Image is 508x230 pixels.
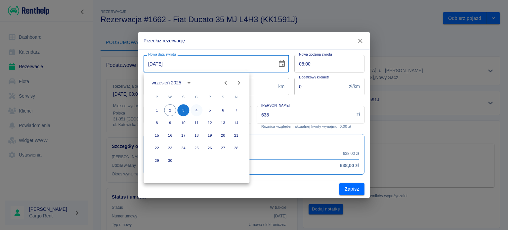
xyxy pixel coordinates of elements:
button: 24 [177,142,189,154]
button: 18 [190,129,202,141]
button: 3 [177,104,189,116]
button: 7 [230,104,242,116]
span: wtorek [164,90,176,104]
button: 22 [151,142,163,154]
span: niedziela [230,90,242,104]
p: 638,00 zł [343,151,359,157]
button: 19 [204,129,216,141]
button: 9 [164,117,176,129]
label: Nowa data zwrotu [148,52,176,57]
input: hh:mm [294,55,360,72]
label: Dodatkowy kilometr [299,75,329,80]
button: 28 [230,142,242,154]
label: [PERSON_NAME] [261,103,290,108]
span: środa [177,90,189,104]
button: 11 [190,117,202,129]
span: piątek [204,90,216,104]
button: 25 [190,142,202,154]
button: 13 [217,117,229,129]
span: poniedziałek [151,90,163,104]
button: 20 [217,129,229,141]
button: Choose date, selected date is 3 wrz 2025 [275,57,288,70]
button: 23 [164,142,176,154]
label: Nowa godzina zwrotu [299,52,332,57]
h6: 638,00 zł [340,162,359,169]
button: 4 [190,104,202,116]
button: 30 [164,155,176,166]
p: km [278,83,284,90]
button: 21 [230,129,242,141]
p: Różnica względem aktualnej kwoty wynajmu: 0,00 zł [261,124,360,129]
button: Next month [232,76,245,89]
button: 16 [164,129,176,141]
button: 27 [217,142,229,154]
p: zł [357,111,360,118]
span: czwartek [190,90,202,104]
button: 1 [151,104,163,116]
button: 2 [164,104,176,116]
p: zł/km [349,83,360,90]
button: 12 [204,117,216,129]
button: calendar view is open, switch to year view [183,77,194,88]
button: 15 [151,129,163,141]
button: 6 [217,104,229,116]
button: 14 [230,117,242,129]
div: wrzesień 2025 [151,79,181,86]
input: DD-MM-YYYY [144,55,273,72]
h6: Podsumowanie [149,140,359,147]
button: 17 [177,129,189,141]
button: 8 [151,117,163,129]
h2: Przedłuż rezerwację [138,32,370,49]
button: 29 [151,155,163,166]
span: sobota [217,90,229,104]
button: 5 [204,104,216,116]
input: Kwota wynajmu od początkowej daty, nie samego aneksu. [257,106,354,123]
button: 26 [204,142,216,154]
button: 10 [177,117,189,129]
button: Previous month [219,76,232,89]
button: Zapisz [339,183,364,195]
